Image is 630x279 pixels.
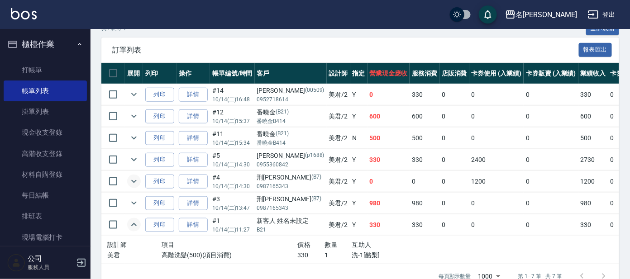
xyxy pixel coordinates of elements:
td: 0 [439,149,469,170]
a: 掛單列表 [4,101,87,122]
td: 600 [410,106,439,127]
td: 0 [524,214,578,236]
span: 價格 [298,241,311,248]
th: 指定 [350,63,367,84]
span: 項目 [162,241,175,248]
td: 0 [524,84,578,105]
button: expand row [127,196,141,210]
a: 報表匯出 [579,45,612,54]
button: save [479,5,497,24]
td: 0 [469,84,524,105]
a: 詳情 [179,218,208,232]
td: 0 [410,171,439,192]
td: N [350,128,367,149]
td: 0 [439,171,469,192]
p: 10/14 (二) 13:47 [212,204,253,212]
p: 高階洗髮(500)(項目消費) [162,251,297,260]
td: Y [350,106,367,127]
p: 10/14 (二) 14:30 [212,161,253,169]
td: #3 [210,193,255,214]
p: 番曉金B414 [257,139,325,147]
th: 設計師 [327,63,350,84]
p: (p1688) [305,151,325,161]
td: Y [350,193,367,214]
a: 詳情 [179,109,208,123]
td: 0 [439,106,469,127]
th: 操作 [177,63,210,84]
td: 2400 [469,149,524,170]
td: 0 [469,106,524,127]
td: 600 [578,106,608,127]
td: 600 [367,106,410,127]
td: 美君 /2 [327,214,350,236]
td: Y [350,171,367,192]
button: 報表匯出 [579,43,612,57]
td: 美君 /2 [327,149,350,170]
td: 330 [578,84,608,105]
td: 330 [410,214,439,236]
div: 刑[PERSON_NAME] [257,173,325,182]
th: 帳單編號/時間 [210,63,255,84]
a: 詳情 [179,153,208,167]
p: 10/14 (二) 15:34 [212,139,253,147]
p: (B21) [276,108,289,117]
td: Y [350,84,367,105]
a: 每日結帳 [4,185,87,206]
div: 刑[PERSON_NAME] [257,194,325,204]
a: 現場電腦打卡 [4,227,87,248]
td: 0 [367,84,410,105]
p: (B21) [276,129,289,139]
td: 1200 [578,171,608,192]
td: 0 [469,214,524,236]
span: 互助人 [352,241,372,248]
button: 列印 [145,153,174,167]
td: #4 [210,171,255,192]
th: 服務消費 [410,63,439,84]
td: 2730 [578,149,608,170]
td: 0 [524,106,578,127]
td: 0 [439,128,469,149]
td: 330 [410,84,439,105]
a: 帳單列表 [4,80,87,101]
button: expand row [127,109,141,123]
p: 0952718614 [257,95,325,104]
p: (B7) [311,194,321,204]
a: 打帳單 [4,60,87,80]
p: (B7) [311,173,321,182]
td: #14 [210,84,255,105]
span: 設計師 [107,241,127,248]
td: 500 [578,128,608,149]
th: 卡券販賣 (入業績) [524,63,578,84]
span: 訂單列表 [112,46,579,55]
div: 番曉金 [257,108,325,117]
td: 0 [469,193,524,214]
button: 櫃檯作業 [4,33,87,56]
td: #12 [210,106,255,127]
button: expand row [127,175,141,188]
button: 列印 [145,109,174,123]
p: (00509) [305,86,325,95]
a: 詳情 [179,131,208,145]
td: 980 [367,193,410,214]
p: 10/14 (二) 14:30 [212,182,253,190]
button: expand row [127,153,141,166]
th: 卡券使用 (入業績) [469,63,524,84]
div: [PERSON_NAME] [257,86,325,95]
h5: 公司 [28,254,74,263]
div: 名[PERSON_NAME] [516,9,577,20]
td: 0 [367,171,410,192]
p: 番曉金B414 [257,117,325,125]
div: 新客人 姓名未設定 [257,216,325,226]
img: Person [7,254,25,272]
td: 330 [410,149,439,170]
td: #11 [210,128,255,149]
p: 10/14 (二) 11:27 [212,226,253,234]
div: [PERSON_NAME] [257,151,325,161]
th: 營業現金應收 [367,63,410,84]
td: 330 [367,149,410,170]
a: 排班表 [4,206,87,227]
a: 材料自購登錄 [4,164,87,185]
div: 番曉金 [257,129,325,139]
button: 名[PERSON_NAME] [501,5,581,24]
a: 詳情 [179,196,208,210]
